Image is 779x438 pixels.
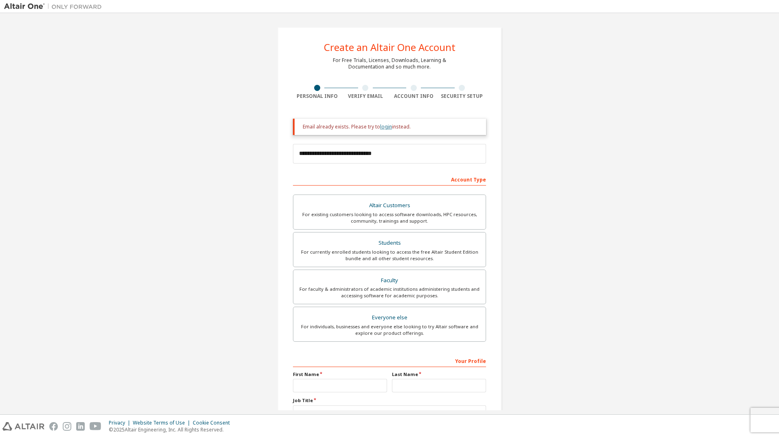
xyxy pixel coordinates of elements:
[298,323,481,336] div: For individuals, businesses and everyone else looking to try Altair software and explore our prod...
[298,275,481,286] div: Faculty
[298,249,481,262] div: For currently enrolled students looking to access the free Altair Student Edition bundle and all ...
[298,211,481,224] div: For existing customers looking to access software downloads, HPC resources, community, trainings ...
[63,422,71,431] img: instagram.svg
[298,200,481,211] div: Altair Customers
[333,57,446,70] div: For Free Trials, Licenses, Downloads, Learning & Documentation and so much more.
[298,312,481,323] div: Everyone else
[2,422,44,431] img: altair_logo.svg
[49,422,58,431] img: facebook.svg
[76,422,85,431] img: linkedin.svg
[293,354,486,367] div: Your Profile
[109,420,133,426] div: Privacy
[380,123,392,130] a: login
[298,237,481,249] div: Students
[193,420,235,426] div: Cookie Consent
[4,2,106,11] img: Altair One
[389,93,438,100] div: Account Info
[293,397,486,404] label: Job Title
[293,371,387,378] label: First Name
[109,426,235,433] p: © 2025 Altair Engineering, Inc. All Rights Reserved.
[341,93,390,100] div: Verify Email
[298,286,481,299] div: For faculty & administrators of academic institutions administering students and accessing softwa...
[303,124,480,130] div: Email already exists. Please try to instead.
[324,42,456,52] div: Create an Altair One Account
[392,371,486,378] label: Last Name
[438,93,486,100] div: Security Setup
[293,93,341,100] div: Personal Info
[293,173,486,186] div: Account Type
[90,422,101,431] img: youtube.svg
[133,420,193,426] div: Website Terms of Use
